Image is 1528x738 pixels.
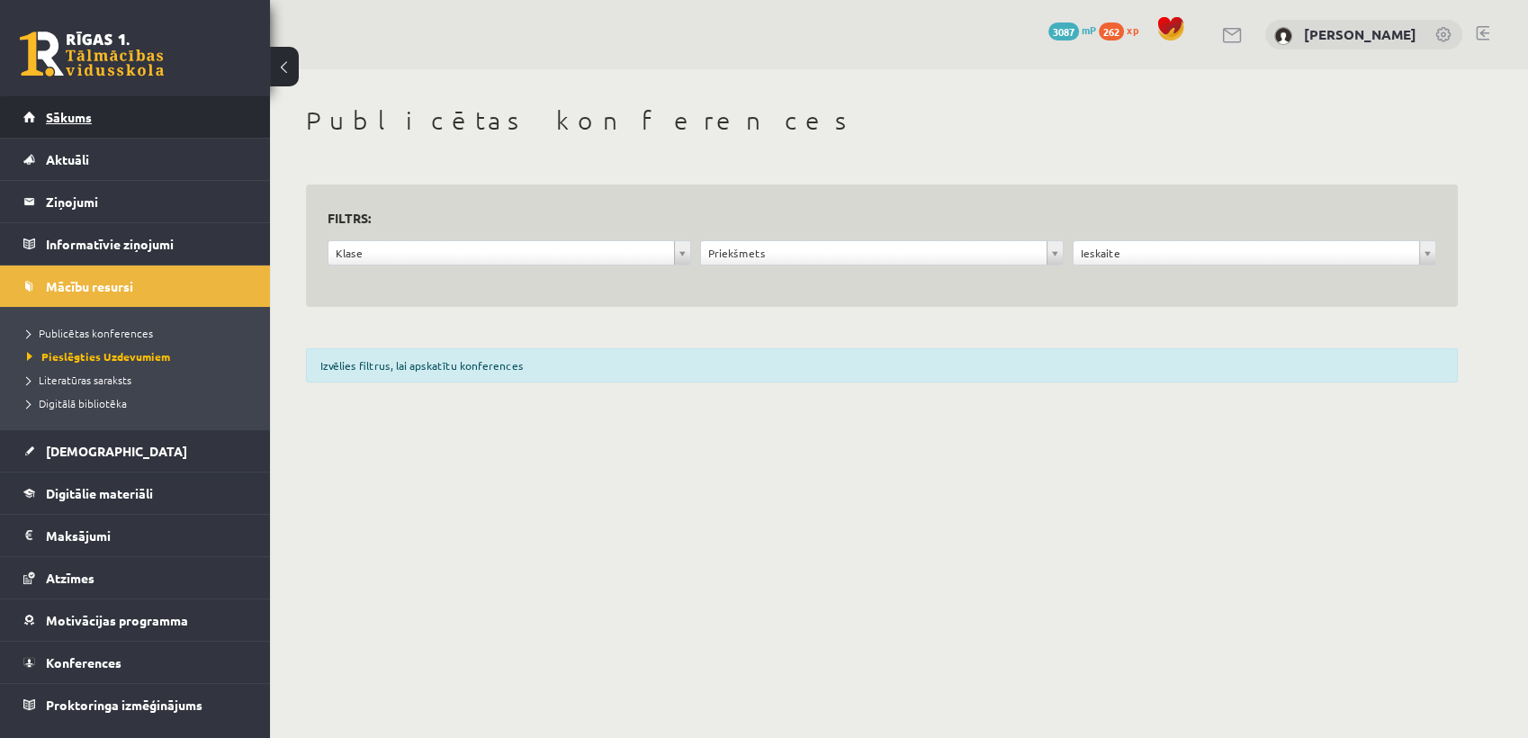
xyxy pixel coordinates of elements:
[27,326,153,340] span: Publicētas konferences
[46,109,92,125] span: Sākums
[1099,22,1124,40] span: 262
[1082,22,1096,37] span: mP
[306,348,1458,382] div: Izvēlies filtrus, lai apskatītu konferences
[23,265,247,307] a: Mācību resursi
[27,349,170,364] span: Pieslēgties Uzdevumiem
[1099,22,1147,37] a: 262 xp
[46,151,89,167] span: Aktuāli
[46,570,94,586] span: Atzīmes
[46,278,133,294] span: Mācību resursi
[1127,22,1138,37] span: xp
[328,206,1415,230] h3: Filtrs:
[23,684,247,725] a: Proktoringa izmēģinājums
[46,654,121,670] span: Konferences
[46,612,188,628] span: Motivācijas programma
[1048,22,1096,37] a: 3087 mP
[46,223,247,265] legend: Informatīvie ziņojumi
[27,373,131,387] span: Literatūras saraksts
[27,348,252,364] a: Pieslēgties Uzdevumiem
[1274,27,1292,45] img: Ieva Bringina
[23,642,247,683] a: Konferences
[23,472,247,514] a: Digitālie materiāli
[27,396,127,410] span: Digitālā bibliotēka
[23,515,247,556] a: Maksājumi
[701,241,1063,265] a: Priekšmets
[1074,241,1435,265] a: Ieskaite
[306,105,1458,136] h1: Publicētas konferences
[46,515,247,556] legend: Maksājumi
[1081,241,1412,265] span: Ieskaite
[1048,22,1079,40] span: 3087
[23,430,247,472] a: [DEMOGRAPHIC_DATA]
[708,241,1039,265] span: Priekšmets
[46,485,153,501] span: Digitālie materiāli
[46,697,202,713] span: Proktoringa izmēģinājums
[27,372,252,388] a: Literatūras saraksts
[23,139,247,180] a: Aktuāli
[27,325,252,341] a: Publicētas konferences
[1304,25,1416,43] a: [PERSON_NAME]
[23,557,247,598] a: Atzīmes
[27,395,252,411] a: Digitālā bibliotēka
[46,443,187,459] span: [DEMOGRAPHIC_DATA]
[20,31,164,76] a: Rīgas 1. Tālmācības vidusskola
[23,181,247,222] a: Ziņojumi
[23,223,247,265] a: Informatīvie ziņojumi
[46,181,247,222] legend: Ziņojumi
[23,599,247,641] a: Motivācijas programma
[336,241,667,265] span: Klase
[328,241,690,265] a: Klase
[23,96,247,138] a: Sākums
